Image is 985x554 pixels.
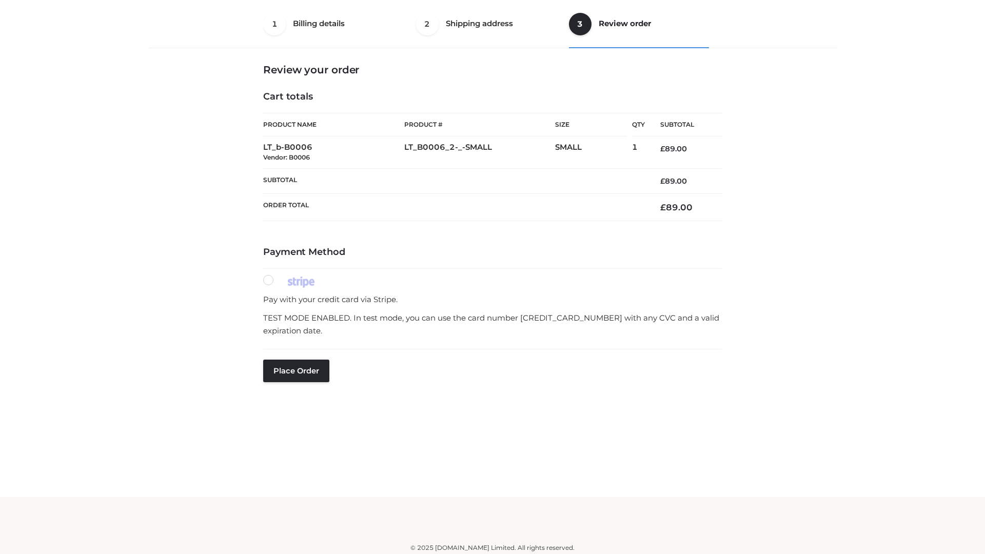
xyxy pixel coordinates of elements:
[632,136,645,169] td: 1
[555,113,627,136] th: Size
[263,91,722,103] h4: Cart totals
[660,202,693,212] bdi: 89.00
[152,543,833,553] div: © 2025 [DOMAIN_NAME] Limited. All rights reserved.
[263,293,722,306] p: Pay with your credit card via Stripe.
[555,136,632,169] td: SMALL
[263,153,310,161] small: Vendor: B0006
[404,113,555,136] th: Product #
[404,136,555,169] td: LT_B0006_2-_-SMALL
[660,176,687,186] bdi: 89.00
[645,113,722,136] th: Subtotal
[263,113,404,136] th: Product Name
[263,194,645,221] th: Order Total
[263,311,722,338] p: TEST MODE ENABLED. In test mode, you can use the card number [CREDIT_CARD_NUMBER] with any CVC an...
[263,247,722,258] h4: Payment Method
[660,144,665,153] span: £
[660,144,687,153] bdi: 89.00
[263,64,722,76] h3: Review your order
[632,113,645,136] th: Qty
[263,360,329,382] button: Place order
[660,176,665,186] span: £
[660,202,666,212] span: £
[263,136,404,169] td: LT_b-B0006
[263,168,645,193] th: Subtotal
